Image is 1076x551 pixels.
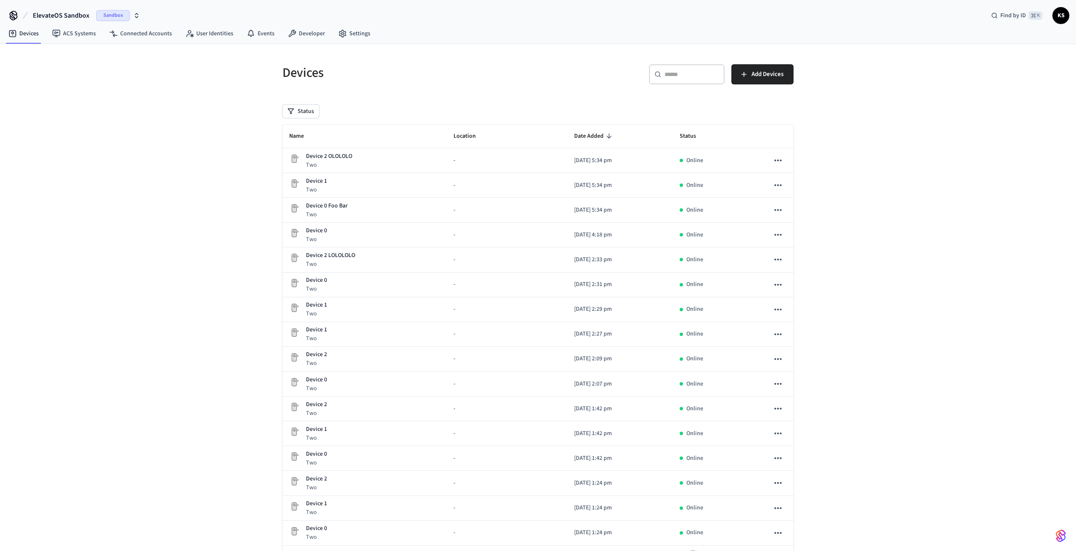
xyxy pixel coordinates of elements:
[454,280,455,289] span: -
[289,253,299,263] img: Placeholder Lock Image
[752,69,783,80] span: Add Devices
[574,380,666,388] p: [DATE] 2:07 pm
[289,178,299,189] img: Placeholder Lock Image
[306,434,327,442] p: Two
[454,330,455,338] span: -
[282,105,319,118] button: Status
[454,305,455,314] span: -
[454,156,455,165] span: -
[574,156,666,165] p: [DATE] 5:34 pm
[686,404,703,413] p: Online
[454,380,455,388] span: -
[454,404,455,413] span: -
[574,528,666,537] p: [DATE] 1:24 pm
[289,154,299,164] img: Placeholder Lock Image
[281,26,332,41] a: Developer
[306,499,327,508] p: Device 1
[289,526,299,536] img: Placeholder Lock Image
[574,130,614,143] span: Date Added
[289,303,299,313] img: Placeholder Lock Image
[686,206,703,215] p: Online
[332,26,377,41] a: Settings
[306,524,327,533] p: Device 0
[306,177,327,186] p: Device 1
[306,425,327,434] p: Device 1
[306,251,355,260] p: Device 2 LOLOLOLO
[686,454,703,463] p: Online
[686,528,703,537] p: Online
[289,427,299,437] img: Placeholder Lock Image
[454,528,455,537] span: -
[306,359,327,367] p: Two
[289,203,299,213] img: Placeholder Lock Image
[306,235,327,244] p: Two
[454,255,455,264] span: -
[1056,529,1066,543] img: SeamLogoGradient.69752ec5.svg
[454,231,455,239] span: -
[2,26,45,41] a: Devices
[306,483,327,492] p: Two
[289,228,299,238] img: Placeholder Lock Image
[574,181,666,190] p: [DATE] 5:34 pm
[306,475,327,483] p: Device 2
[289,328,299,338] img: Placeholder Lock Image
[1029,11,1042,20] span: ⌘ K
[574,206,666,215] p: [DATE] 5:34 pm
[306,409,327,417] p: Two
[574,305,666,314] p: [DATE] 2:29 pm
[574,280,666,289] p: [DATE] 2:31 pm
[574,429,666,438] p: [DATE] 1:42 pm
[306,325,327,334] p: Device 1
[686,305,703,314] p: Online
[574,404,666,413] p: [DATE] 1:42 pm
[731,64,794,84] button: Add Devices
[686,330,703,338] p: Online
[454,181,455,190] span: -
[289,130,315,143] span: Name
[574,504,666,512] p: [DATE] 1:24 pm
[686,380,703,388] p: Online
[454,479,455,488] span: -
[289,352,299,362] img: Placeholder Lock Image
[306,533,327,541] p: Two
[680,130,707,143] span: Status
[306,260,355,268] p: Two
[686,231,703,239] p: Online
[306,375,327,384] p: Device 0
[686,181,703,190] p: Online
[686,354,703,363] p: Online
[103,26,179,41] a: Connected Accounts
[686,255,703,264] p: Online
[686,479,703,488] p: Online
[574,330,666,338] p: [DATE] 2:27 pm
[574,479,666,488] p: [DATE] 1:24 pm
[574,255,666,264] p: [DATE] 2:33 pm
[306,400,327,409] p: Device 2
[289,278,299,288] img: Placeholder Lock Image
[686,429,703,438] p: Online
[306,350,327,359] p: Device 2
[574,231,666,239] p: [DATE] 4:18 pm
[984,8,1049,23] div: Find by ID⌘ K
[686,156,703,165] p: Online
[289,501,299,512] img: Placeholder Lock Image
[306,226,327,235] p: Device 0
[289,402,299,412] img: Placeholder Lock Image
[306,310,327,318] p: Two
[454,429,455,438] span: -
[1052,7,1069,24] button: KS
[306,210,348,219] p: Two
[306,450,327,459] p: Device 0
[454,130,487,143] span: Location
[306,152,352,161] p: Device 2 OLOLOLO
[179,26,240,41] a: User Identities
[306,276,327,285] p: Device 0
[454,206,455,215] span: -
[1000,11,1026,20] span: Find by ID
[306,459,327,467] p: Two
[282,64,533,81] h5: Devices
[686,504,703,512] p: Online
[33,10,90,21] span: ElevateOS Sandbox
[289,476,299,486] img: Placeholder Lock Image
[1053,8,1068,23] span: KS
